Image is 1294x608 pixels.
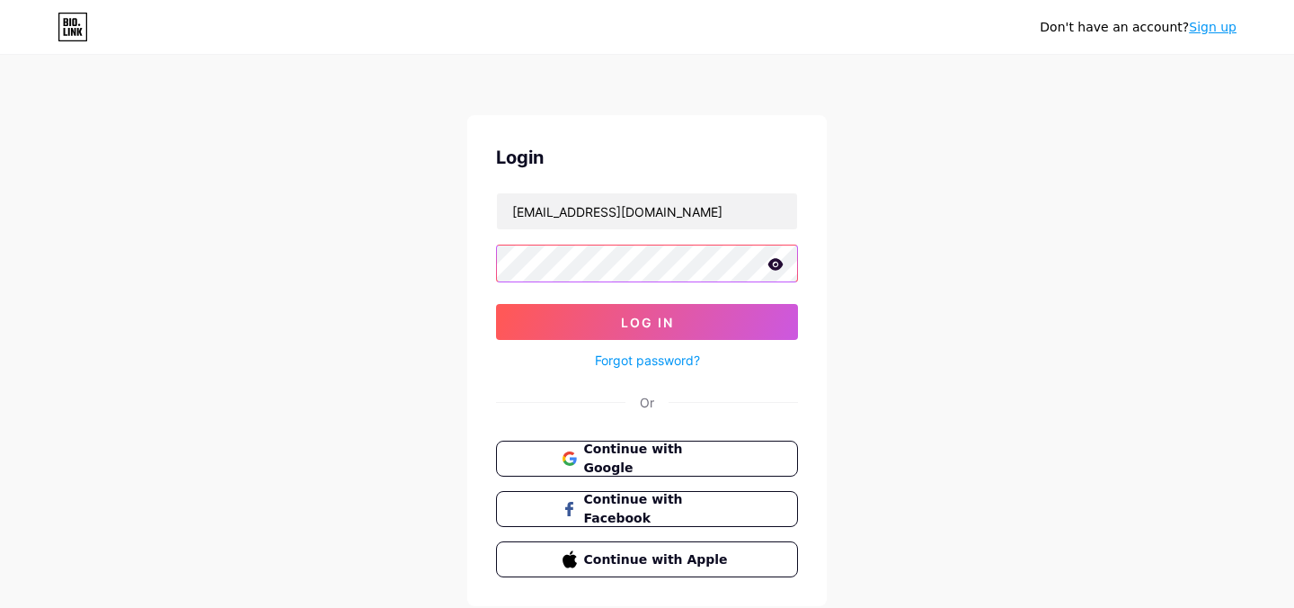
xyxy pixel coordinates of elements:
[496,304,798,340] button: Log In
[496,541,798,577] button: Continue with Apple
[1189,20,1236,34] a: Sign up
[584,490,732,528] span: Continue with Facebook
[595,351,700,370] a: Forgot password?
[621,315,674,330] span: Log In
[496,144,798,171] div: Login
[584,550,732,569] span: Continue with Apple
[1040,18,1236,37] div: Don't have an account?
[584,440,732,478] span: Continue with Google
[496,491,798,527] button: Continue with Facebook
[497,193,797,229] input: Username
[640,393,654,412] div: Or
[496,441,798,477] button: Continue with Google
